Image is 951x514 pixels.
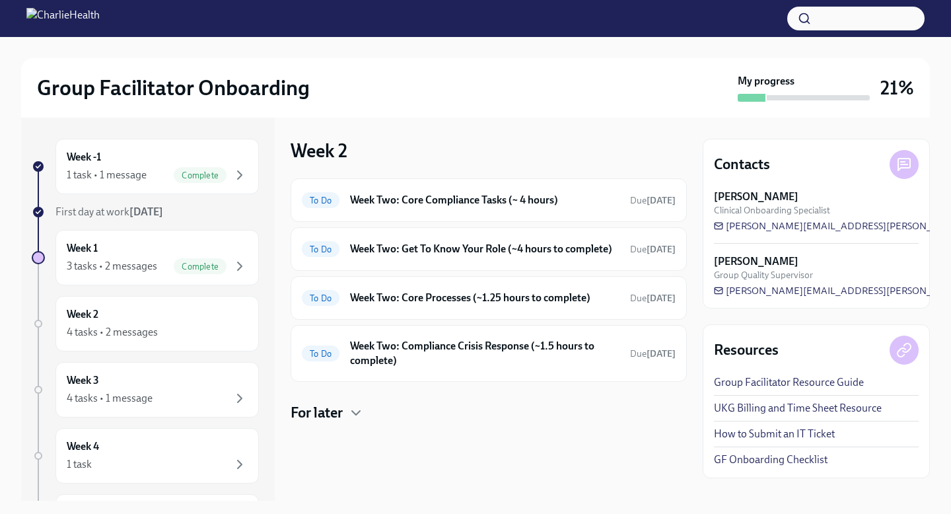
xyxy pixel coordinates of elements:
span: Group Quality Supervisor [714,269,813,281]
a: To DoWeek Two: Core Compliance Tasks (~ 4 hours)Due[DATE] [302,190,676,211]
a: First day at work[DATE] [32,205,259,219]
span: September 30th, 2025 09:00 [630,292,676,305]
strong: My progress [738,74,794,89]
h3: 21% [880,76,914,100]
a: Week 13 tasks • 2 messagesComplete [32,230,259,285]
span: September 30th, 2025 09:00 [630,194,676,207]
strong: [DATE] [647,195,676,206]
a: To DoWeek Two: Core Processes (~1.25 hours to complete)Due[DATE] [302,287,676,309]
h6: Week Two: Compliance Crisis Response (~1.5 hours to complete) [350,339,619,368]
strong: [DATE] [129,205,163,218]
span: To Do [302,293,339,303]
span: September 30th, 2025 09:00 [630,348,676,360]
span: To Do [302,349,339,359]
span: Due [630,348,676,359]
div: 1 task [67,457,92,472]
h6: Week Two: Core Processes (~1.25 hours to complete) [350,291,619,305]
h6: Week 1 [67,241,98,256]
span: To Do [302,244,339,254]
h6: Week -1 [67,150,101,165]
div: 3 tasks • 2 messages [67,259,157,274]
h3: Week 2 [291,139,347,163]
strong: [PERSON_NAME] [714,190,798,204]
span: Complete [174,262,227,272]
span: Due [630,244,676,255]
a: To DoWeek Two: Compliance Crisis Response (~1.5 hours to complete)Due[DATE] [302,336,676,371]
img: CharlieHealth [26,8,100,29]
strong: [DATE] [647,293,676,304]
div: 4 tasks • 2 messages [67,325,158,340]
a: To DoWeek Two: Get To Know Your Role (~4 hours to complete)Due[DATE] [302,239,676,260]
span: Due [630,195,676,206]
div: 4 tasks • 1 message [67,391,153,406]
h6: Week Two: Core Compliance Tasks (~ 4 hours) [350,193,619,207]
span: Due [630,293,676,304]
h6: Week 3 [67,373,99,388]
div: For later [291,403,687,423]
h2: Group Facilitator Onboarding [37,75,310,101]
span: To Do [302,196,339,205]
a: Week -11 task • 1 messageComplete [32,139,259,194]
a: GF Onboarding Checklist [714,453,828,467]
a: Week 34 tasks • 1 message [32,362,259,418]
h6: Week 4 [67,439,99,454]
h6: Week Two: Get To Know Your Role (~4 hours to complete) [350,242,619,256]
a: How to Submit an IT Ticket [714,427,835,441]
span: September 30th, 2025 09:00 [630,243,676,256]
a: UKG Billing and Time Sheet Resource [714,401,882,416]
a: Week 24 tasks • 2 messages [32,296,259,351]
a: Week 41 task [32,428,259,484]
h4: Resources [714,340,779,360]
span: Complete [174,170,227,180]
h4: For later [291,403,343,423]
strong: [DATE] [647,244,676,255]
div: 1 task • 1 message [67,168,147,182]
strong: [PERSON_NAME] [714,254,798,269]
h4: Contacts [714,155,770,174]
h6: Week 2 [67,307,98,322]
strong: [DATE] [647,348,676,359]
a: Group Facilitator Resource Guide [714,375,864,390]
span: First day at work [55,205,163,218]
span: Clinical Onboarding Specialist [714,204,830,217]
